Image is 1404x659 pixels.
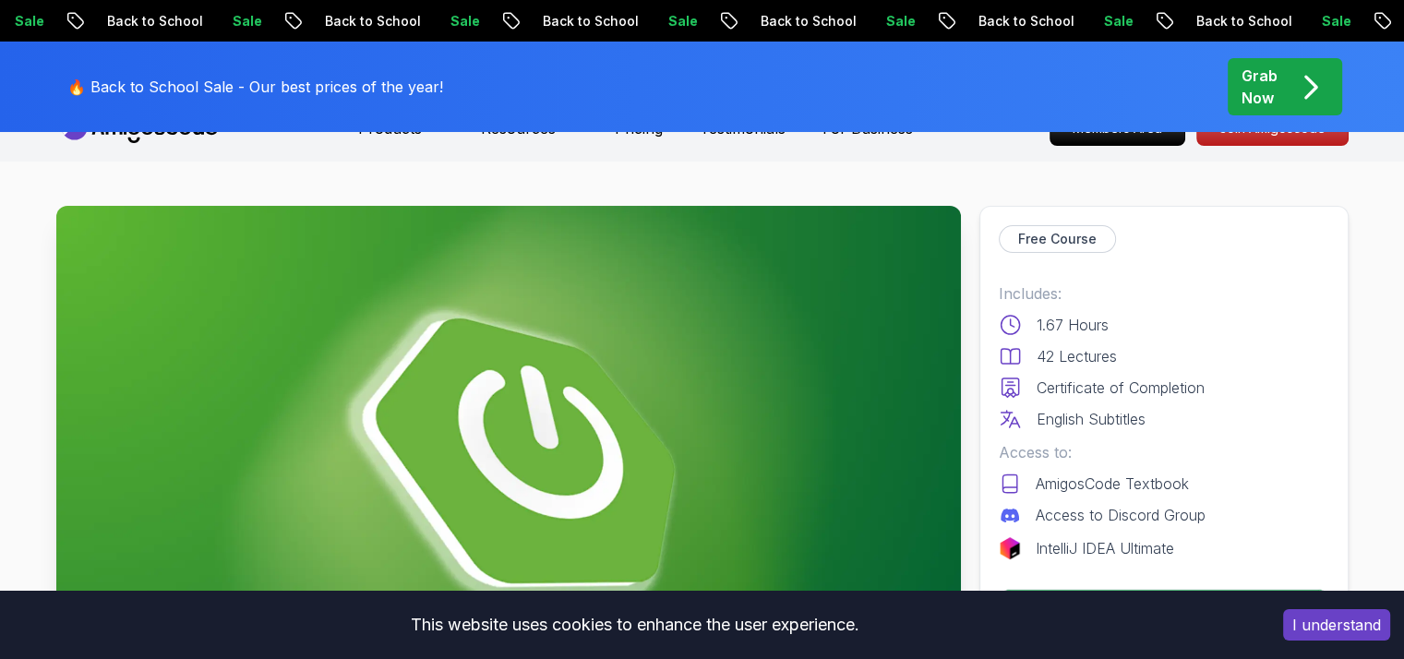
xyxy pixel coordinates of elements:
p: AmigosCode Textbook [1036,473,1189,495]
p: Back to School [87,12,212,30]
p: Certificate of Completion [1037,377,1205,399]
button: Accept cookies [1283,609,1390,641]
p: Free Course [1018,230,1097,248]
p: Back to School [305,12,430,30]
p: Grab Now [1242,65,1278,109]
p: Sale [1302,12,1361,30]
p: 🔥 Back to School Sale - Our best prices of the year! [67,76,443,98]
p: 42 Lectures [1037,345,1117,367]
img: jetbrains logo [999,537,1021,559]
p: Sale [430,12,489,30]
p: Back to School [958,12,1084,30]
p: Includes: [999,282,1329,305]
p: Sale [866,12,925,30]
button: Resources [481,117,578,154]
p: Enroll for Free [1000,590,1328,630]
p: English Subtitles [1037,408,1146,430]
button: Products [358,117,444,154]
p: Sale [1084,12,1143,30]
p: Sale [648,12,707,30]
p: Sale [212,12,271,30]
p: Back to School [740,12,866,30]
p: IntelliJ IDEA Ultimate [1036,537,1174,559]
p: Access to: [999,441,1329,463]
p: Back to School [1176,12,1302,30]
div: This website uses cookies to enhance the user experience. [14,605,1255,645]
button: Enroll for Free [999,589,1329,631]
p: Back to School [522,12,648,30]
p: Access to Discord Group [1036,504,1206,526]
p: 1.67 Hours [1037,314,1109,336]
